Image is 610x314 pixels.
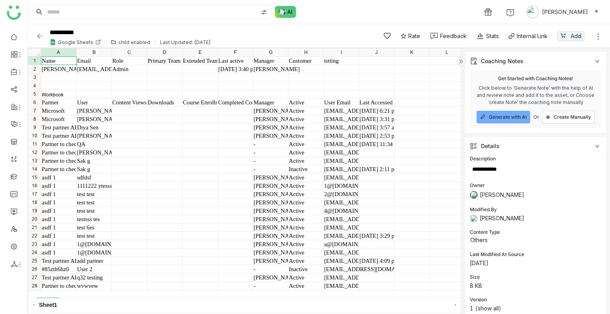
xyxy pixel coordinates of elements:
[36,32,44,40] img: back
[7,6,21,20] img: logo
[37,298,59,312] span: Sheet1
[476,32,499,40] div: Stats
[525,6,600,18] button: [PERSON_NAME]
[160,39,211,45] div: Last Updated: [DATE]
[480,191,524,198] span: [PERSON_NAME]
[533,114,539,121] span: Or
[118,39,150,45] div: child enabled
[465,137,606,155] div: Details
[475,304,501,312] span: ( )
[470,304,601,312] div: 1
[517,32,548,40] div: Internal Link
[470,182,601,189] div: Owner
[481,142,500,150] div: Details
[470,229,601,236] div: Content Type
[542,8,588,16] span: [PERSON_NAME]
[470,214,478,222] img: 684a9b22de261c4b36a3d00f
[470,214,601,222] div: [PERSON_NAME]
[261,9,267,15] img: search-type.svg
[526,6,539,18] img: avatar
[489,114,527,120] span: Generate with AI
[440,32,467,40] div: Feedback
[506,9,514,17] img: help.svg
[476,32,484,40] img: stats.svg
[430,33,438,39] img: feedback-1.svg
[470,259,601,267] div: [DATE]
[470,234,557,246] nz-select-item: Others
[557,31,585,41] button: Add
[470,282,601,290] div: 8 KB
[478,305,499,312] a: show all
[58,39,93,45] div: Google Sheets
[477,111,530,123] button: Generate with AI
[498,75,573,82] div: Get Started with Coaching Notes!
[470,155,601,163] div: Description
[554,114,591,120] span: Create Manually
[50,39,56,45] img: g-xls.svg
[542,111,595,123] button: Create Manually
[470,191,478,199] img: 684a9b22de261c4b36a3d00f
[470,251,601,258] div: Last Modified At Source
[571,32,581,40] span: Add
[481,57,523,65] div: Coaching Notes
[475,85,596,106] div: Click below to ‘Generate Note’ with the help of AI and review note and add it to the asset, or Ch...
[470,206,601,214] div: Modified By
[465,52,606,70] div: Coaching Notes
[470,296,601,304] div: Version
[470,274,601,281] div: Size
[111,39,116,45] img: folder.svg
[275,6,296,18] img: ask-buddy-normal.svg
[408,32,420,40] span: Rate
